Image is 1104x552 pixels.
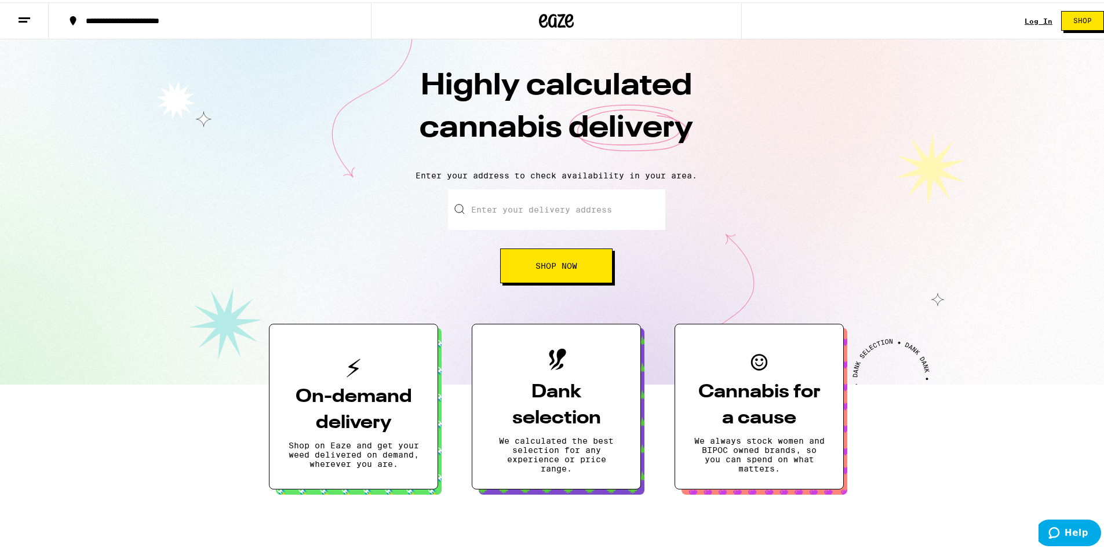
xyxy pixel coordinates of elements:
iframe: Opens a widget where you can find more information [1039,517,1101,546]
div: Log In [1025,15,1052,23]
input: Enter your delivery address [448,187,665,228]
h3: Cannabis for a cause [694,377,825,429]
button: Dank selectionWe calculated the best selection for any experience or price range. [472,321,641,487]
h3: Dank selection [491,377,622,429]
span: Shop [1073,15,1092,22]
p: We always stock women and BIPOC owned brands, so you can spend on what matters. [694,434,825,471]
h3: On-demand delivery [288,382,419,434]
span: Shop Now [535,259,577,268]
p: We calculated the best selection for any experience or price range. [491,434,622,471]
button: On-demand deliveryShop on Eaze and get your weed delivered on demand, wherever you are. [269,321,438,487]
p: Enter your address to check availability in your area. [12,169,1101,178]
button: Cannabis for a causeWe always stock women and BIPOC owned brands, so you can spend on what matters. [675,321,844,487]
p: Shop on Eaze and get your weed delivered on demand, wherever you are. [288,438,419,466]
button: Shop Now [500,246,613,281]
button: Shop [1061,9,1104,28]
h1: Highly calculated cannabis delivery [354,63,759,159]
